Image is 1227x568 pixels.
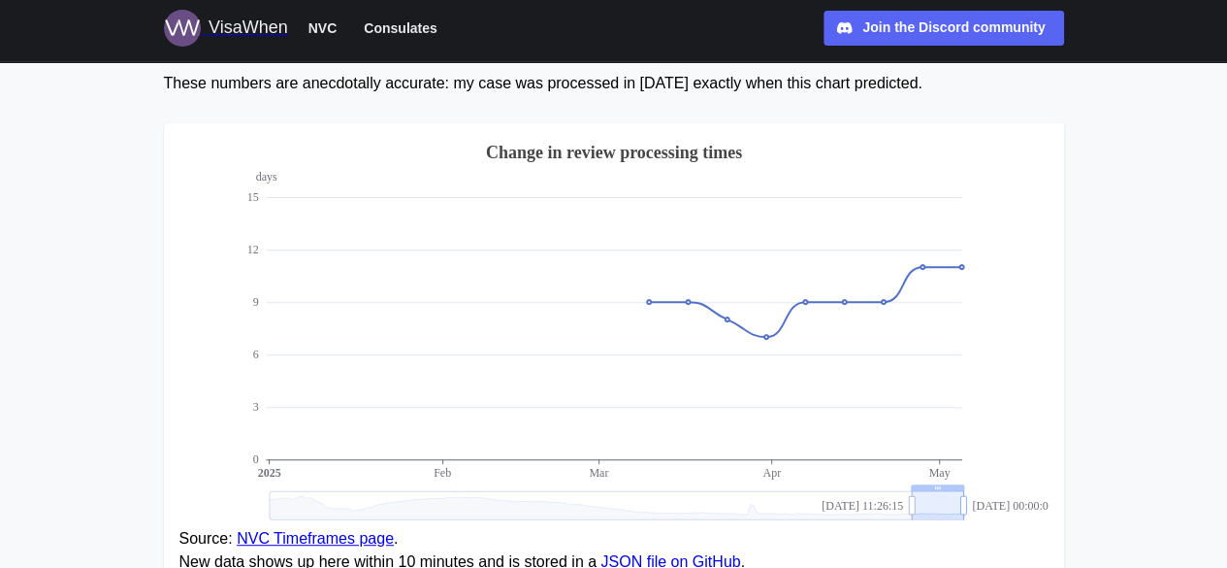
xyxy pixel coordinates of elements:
[928,466,950,480] text: May
[246,243,258,256] text: 12
[164,10,201,47] img: Logo for VisaWhen
[355,16,445,41] button: Consulates
[237,530,394,547] a: NVC Timeframes page
[255,170,276,184] text: days
[364,17,436,40] span: Consulates
[252,400,258,414] text: 3
[246,190,258,204] text: 15
[308,17,338,40] span: NVC
[434,466,451,480] text: Feb
[762,466,781,480] text: Apr
[485,143,741,162] text: Change in review processing times
[252,295,258,309] text: 9
[862,17,1045,39] div: Join the Discord community
[164,10,288,47] a: Logo for VisaWhen VisaWhen
[164,72,1064,96] div: These numbers are anecdotally accurate: my case was processed in [DATE] exactly when this chart p...
[257,466,280,480] text: 2025
[252,452,258,466] text: 0
[972,498,1053,512] text: [DATE] 00:00:00
[209,15,288,42] div: VisaWhen
[300,16,346,41] button: NVC
[252,348,258,361] text: 6
[823,11,1064,46] a: Join the Discord community
[822,498,903,512] text: [DATE] 11:26:15
[589,466,608,480] text: Mar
